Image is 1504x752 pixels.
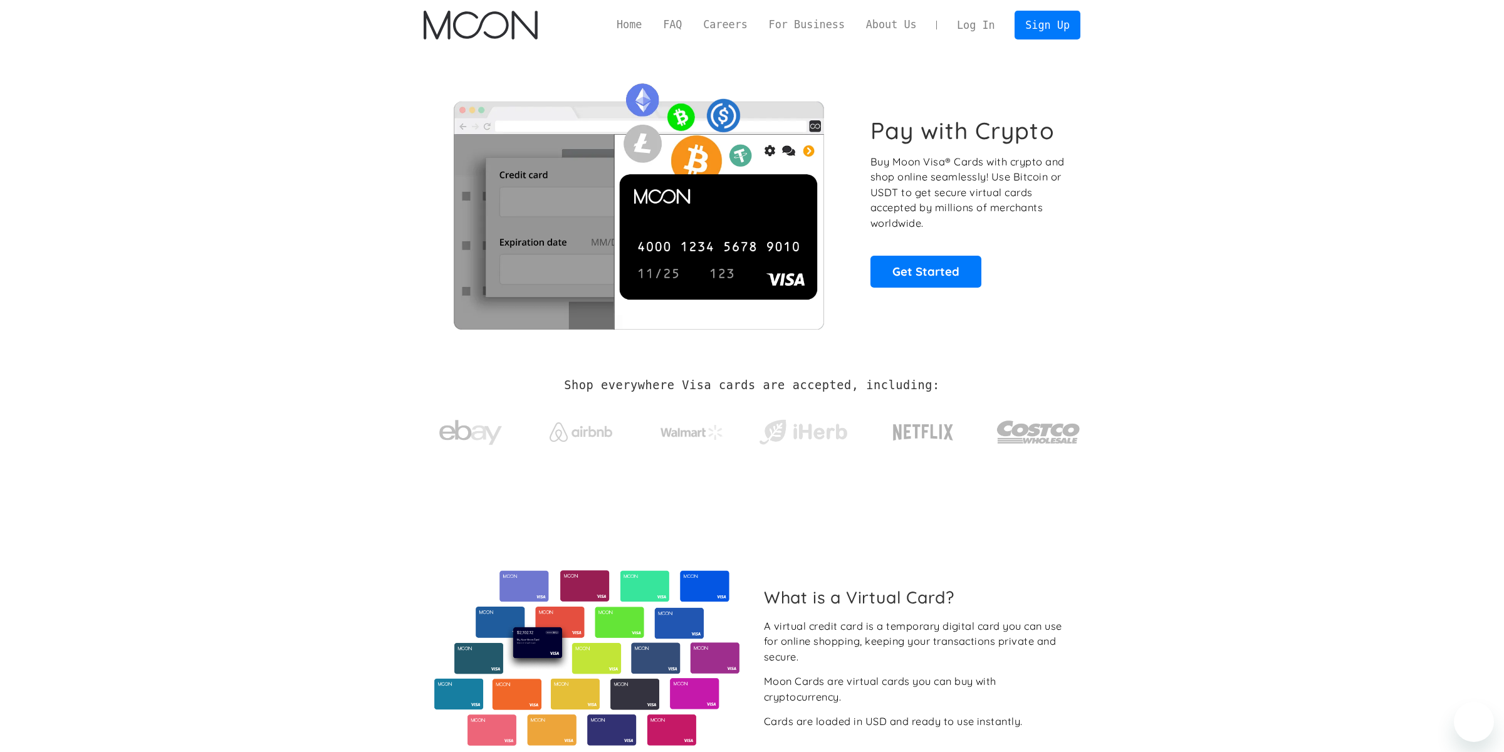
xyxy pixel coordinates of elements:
[606,17,652,33] a: Home
[424,75,853,329] img: Moon Cards let you spend your crypto anywhere Visa is accepted.
[652,17,692,33] a: FAQ
[855,17,927,33] a: About Us
[564,379,939,392] h2: Shop everywhere Visa cards are accepted, including:
[758,17,855,33] a: For Business
[892,417,954,448] img: Netflix
[996,396,1080,462] a: Costco
[764,587,1070,607] h2: What is a Virtual Card?
[764,714,1023,729] div: Cards are loaded in USD and ready to use instantly.
[424,400,517,459] a: ebay
[645,412,739,446] a: Walmart
[764,619,1070,665] div: A virtual credit card is a temporary digital card you can use for online shopping, keeping your t...
[535,410,628,448] a: Airbnb
[946,11,1005,39] a: Log In
[432,570,741,746] img: Virtual cards from Moon
[550,422,612,442] img: Airbnb
[661,425,723,440] img: Walmart
[764,674,1070,704] div: Moon Cards are virtual cards you can buy with cryptocurrency.
[756,416,850,449] img: iHerb
[996,409,1080,456] img: Costco
[867,404,979,454] a: Netflix
[692,17,758,33] a: Careers
[424,11,537,39] a: home
[439,413,502,452] img: ebay
[870,117,1055,145] h1: Pay with Crypto
[756,404,850,455] a: iHerb
[424,11,537,39] img: Moon Logo
[1454,702,1494,742] iframe: Button to launch messaging window
[870,256,981,287] a: Get Started
[870,154,1067,231] p: Buy Moon Visa® Cards with crypto and shop online seamlessly! Use Bitcoin or USDT to get secure vi...
[1015,11,1080,39] a: Sign Up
